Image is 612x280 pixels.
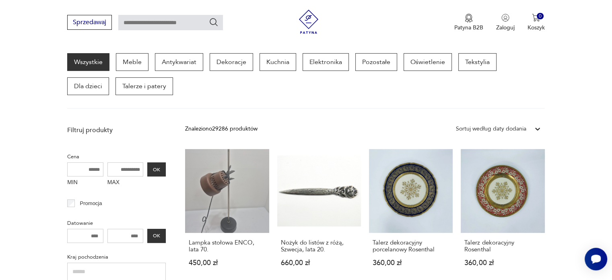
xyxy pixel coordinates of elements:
[67,253,166,261] p: Kraj pochodzenia
[456,124,526,133] div: Sortuj według daty dodania
[67,176,103,189] label: MIN
[464,259,541,266] p: 360,00 zł
[303,53,349,71] a: Elektronika
[532,14,540,22] img: Ikona koszyka
[585,248,607,270] iframe: Smartsupp widget button
[454,14,483,31] button: Patyna B2B
[67,77,109,95] a: Dla dzieci
[116,53,148,71] a: Meble
[501,14,509,22] img: Ikonka użytkownika
[496,24,515,31] p: Zaloguj
[464,239,541,253] h3: Talerz dekoracyjny Rosenthal
[185,124,258,133] div: Znaleziono 29286 produktów
[454,24,483,31] p: Patyna B2B
[210,53,253,71] a: Dekoracje
[373,259,449,266] p: 360,00 zł
[281,239,357,253] h3: Nożyk do listów z różą, Szwecja, lata 20.
[67,126,166,135] p: Filtruj produkty
[67,20,112,26] a: Sprzedawaj
[528,14,545,31] button: 0Koszyk
[67,219,166,228] p: Datowanie
[458,53,497,71] a: Tekstylia
[209,17,218,27] button: Szukaj
[297,10,321,34] img: Patyna - sklep z meblami i dekoracjami vintage
[496,14,515,31] button: Zaloguj
[454,14,483,31] a: Ikona medaluPatyna B2B
[155,53,203,71] a: Antykwariat
[465,14,473,23] img: Ikona medalu
[355,53,397,71] a: Pozostałe
[260,53,296,71] a: Kuchnia
[107,176,144,189] label: MAX
[147,229,166,243] button: OK
[67,53,109,71] a: Wszystkie
[528,24,545,31] p: Koszyk
[189,259,265,266] p: 450,00 zł
[189,239,265,253] h3: Lampka stołowa ENCO, lata 70.
[404,53,452,71] a: Oświetlenie
[67,152,166,161] p: Cena
[373,239,449,253] h3: Talerz dekoracyjny porcelanowy Rosenthal
[537,13,544,20] div: 0
[67,15,112,30] button: Sprzedawaj
[281,259,357,266] p: 660,00 zł
[115,77,173,95] a: Talerze i patery
[80,199,102,208] p: Promocja
[147,162,166,176] button: OK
